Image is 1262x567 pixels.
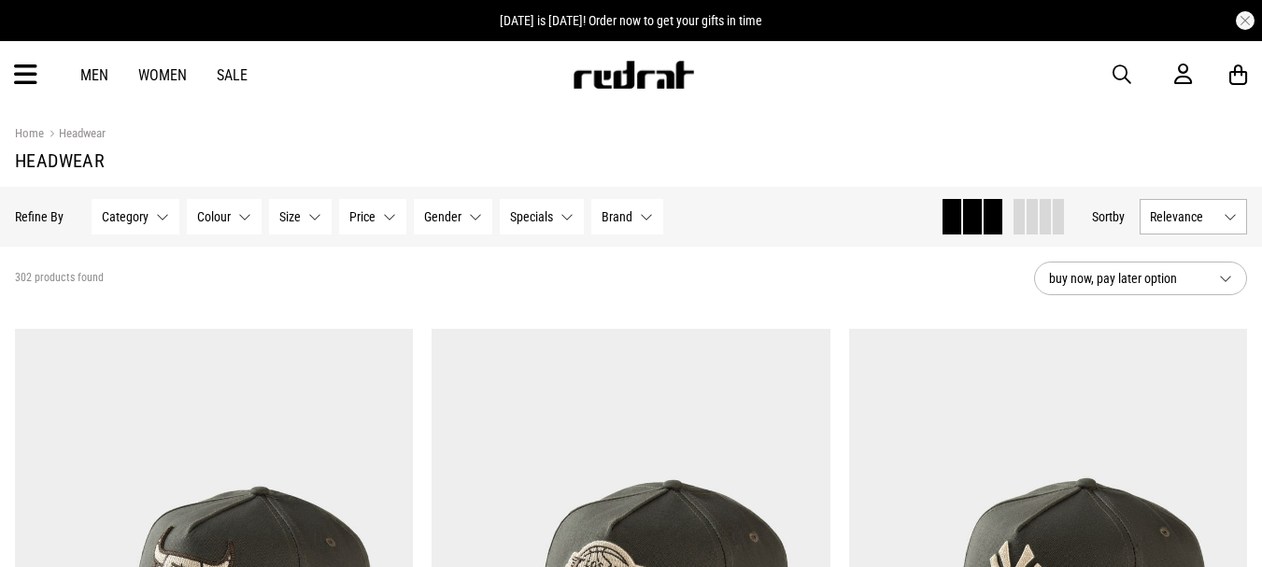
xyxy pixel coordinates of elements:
button: Category [92,199,179,234]
p: Refine By [15,209,64,224]
span: Gender [424,209,461,224]
a: Sale [217,66,248,84]
span: Colour [197,209,231,224]
span: 302 products found [15,271,104,286]
a: Home [15,126,44,140]
span: Size [279,209,301,224]
button: Price [339,199,406,234]
img: Redrat logo [572,61,695,89]
h1: Headwear [15,149,1247,172]
span: Brand [602,209,632,224]
span: [DATE] is [DATE]! Order now to get your gifts in time [500,13,762,28]
a: Women [138,66,187,84]
button: Size [269,199,332,234]
button: Relevance [1140,199,1247,234]
a: Men [80,66,108,84]
button: Sortby [1092,206,1125,228]
span: buy now, pay later option [1049,267,1204,290]
span: by [1113,209,1125,224]
button: Gender [414,199,492,234]
span: Price [349,209,376,224]
button: Colour [187,199,262,234]
span: Category [102,209,149,224]
a: Headwear [44,126,106,144]
span: Relevance [1150,209,1216,224]
button: buy now, pay later option [1034,262,1247,295]
button: Brand [591,199,663,234]
span: Specials [510,209,553,224]
button: Specials [500,199,584,234]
